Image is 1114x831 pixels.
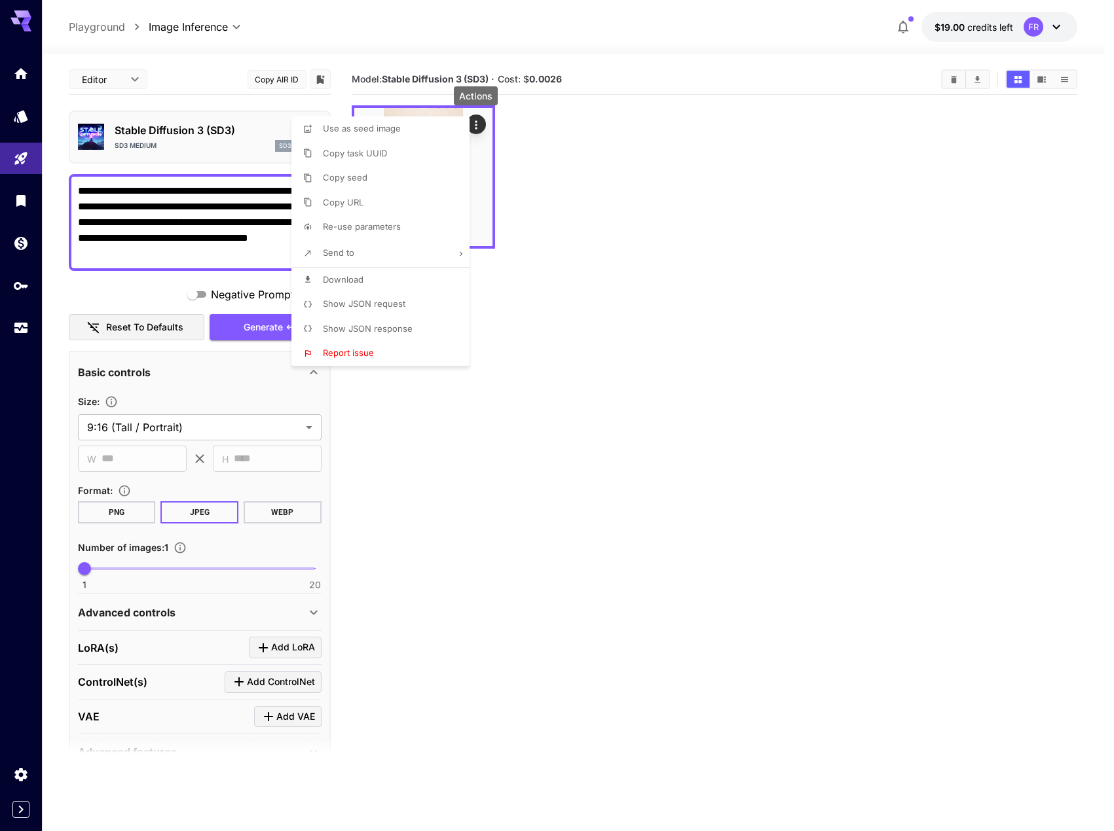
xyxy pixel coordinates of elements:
[323,347,374,358] span: Report issue
[323,274,363,285] span: Download
[1049,768,1114,831] iframe: Chat Widget
[323,221,401,232] span: Re-use parameters
[323,247,354,258] span: Send to
[323,197,363,207] span: Copy URL
[1049,768,1114,831] div: Kontrollprogram for chat
[454,86,498,105] div: Actions
[323,298,405,309] span: Show JSON request
[323,323,413,334] span: Show JSON response
[323,172,367,183] span: Copy seed
[323,123,401,133] span: Use as seed image
[323,148,387,158] span: Copy task UUID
